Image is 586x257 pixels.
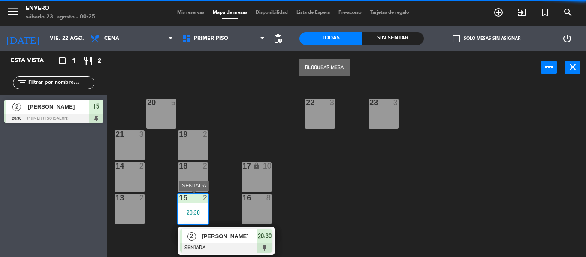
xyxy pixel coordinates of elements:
[147,99,148,106] div: 20
[258,231,272,241] span: 20:30
[273,33,283,44] span: pending_actions
[83,56,93,66] i: restaurant
[453,35,460,42] span: check_box_outline_blank
[194,36,228,42] span: Primer Piso
[93,101,99,112] span: 15
[17,78,27,88] i: filter_list
[139,162,145,170] div: 2
[139,194,145,202] div: 2
[115,130,116,138] div: 21
[26,4,95,13] div: Envero
[6,5,19,18] i: menu
[4,56,62,66] div: Esta vista
[334,10,366,15] span: Pre-acceso
[453,35,520,42] label: Solo mesas sin asignar
[393,99,399,106] div: 3
[299,32,362,45] div: Todas
[306,99,306,106] div: 22
[544,62,554,72] i: power_input
[517,7,527,18] i: exit_to_app
[493,7,504,18] i: add_circle_outline
[568,62,578,72] i: close
[562,33,572,44] i: power_settings_new
[366,10,414,15] span: Tarjetas de regalo
[203,162,208,170] div: 2
[171,99,176,106] div: 5
[540,7,550,18] i: turned_in_not
[115,162,116,170] div: 14
[72,56,76,66] span: 1
[179,181,209,191] div: SENTADA
[251,10,292,15] span: Disponibilidad
[203,194,208,202] div: 2
[565,61,580,74] button: close
[203,130,208,138] div: 2
[73,33,84,44] i: arrow_drop_down
[178,209,208,215] div: 20:30
[28,102,89,111] span: [PERSON_NAME]
[541,61,557,74] button: power_input
[263,162,272,170] div: 10
[26,13,95,21] div: sábado 23. agosto - 00:25
[173,10,208,15] span: Mis reservas
[57,56,67,66] i: crop_square
[98,56,101,66] span: 2
[330,99,335,106] div: 3
[104,36,119,42] span: Cena
[292,10,334,15] span: Lista de Espera
[115,194,116,202] div: 13
[202,232,257,241] span: [PERSON_NAME]
[6,5,19,21] button: menu
[266,194,272,202] div: 8
[563,7,573,18] i: search
[139,130,145,138] div: 3
[12,103,21,111] span: 2
[362,32,424,45] div: Sin sentar
[187,232,196,241] span: 2
[299,59,350,76] button: Bloquear Mesa
[253,162,260,169] i: lock
[208,10,251,15] span: Mapa de mesas
[27,78,94,88] input: Filtrar por nombre...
